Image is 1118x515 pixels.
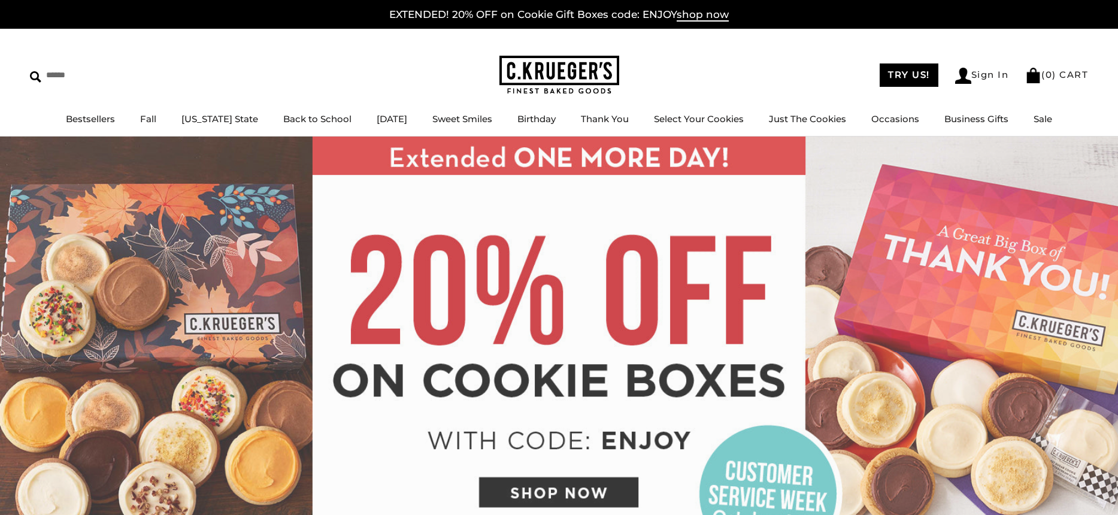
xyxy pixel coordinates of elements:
a: Bestsellers [66,113,115,125]
a: Select Your Cookies [654,113,744,125]
a: EXTENDED! 20% OFF on Cookie Gift Boxes code: ENJOYshop now [389,8,729,22]
img: Bag [1025,68,1041,83]
span: shop now [677,8,729,22]
a: (0) CART [1025,69,1088,80]
a: Fall [140,113,156,125]
img: Account [955,68,971,84]
input: Search [30,66,172,84]
a: Thank You [581,113,629,125]
span: 0 [1046,69,1053,80]
a: Back to School [283,113,352,125]
a: TRY US! [880,63,938,87]
a: Sale [1034,113,1052,125]
img: C.KRUEGER'S [499,56,619,95]
a: Sweet Smiles [432,113,492,125]
a: Sign In [955,68,1009,84]
img: Search [30,71,41,83]
a: Just The Cookies [769,113,846,125]
a: [DATE] [377,113,407,125]
a: Birthday [517,113,556,125]
a: [US_STATE] State [181,113,258,125]
a: Occasions [871,113,919,125]
a: Business Gifts [944,113,1008,125]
